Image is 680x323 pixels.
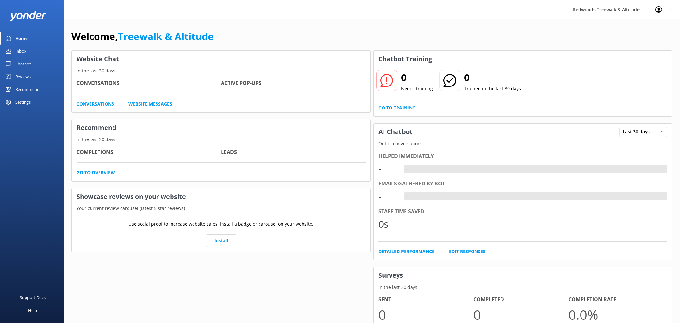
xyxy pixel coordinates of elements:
[374,284,672,291] p: In the last 30 days
[15,70,31,83] div: Reviews
[401,70,433,85] h2: 0
[378,180,668,188] div: Emails gathered by bot
[401,85,433,92] p: Needs training
[378,189,398,204] div: -
[404,192,409,201] div: -
[374,51,437,67] h3: Chatbot Training
[374,140,672,147] p: Out of conversations
[221,148,365,156] h4: Leads
[568,296,663,304] h4: Completion Rate
[20,291,46,304] div: Support Docs
[464,70,521,85] h2: 0
[128,221,313,228] p: Use social proof to increase website sales. Install a badge or carousel on your website.
[378,296,473,304] h4: Sent
[72,136,370,143] p: In the last 30 days
[378,104,416,111] a: Go to Training
[128,101,172,108] a: Website Messages
[15,96,31,109] div: Settings
[473,296,568,304] h4: Completed
[404,165,409,173] div: -
[378,161,398,177] div: -
[374,124,417,140] h3: AI Chatbot
[118,30,214,43] a: Treewalk & Altitude
[77,79,221,87] h4: Conversations
[378,248,435,255] a: Detailed Performance
[10,11,46,21] img: yonder-white-logo.png
[72,205,370,212] p: Your current review carousel (latest 5 star reviews)
[623,128,654,135] span: Last 30 days
[15,57,31,70] div: Chatbot
[28,304,37,317] div: Help
[77,148,221,156] h4: Completions
[77,169,115,176] a: Go to overview
[378,216,398,232] div: 0s
[72,67,370,74] p: In the last 30 days
[77,101,114,108] a: Conversations
[449,248,486,255] a: Edit Responses
[72,188,370,205] h3: Showcase reviews on your website
[15,45,26,57] div: Inbox
[15,83,40,96] div: Recommend
[221,79,365,87] h4: Active Pop-ups
[378,152,668,161] div: Helped immediately
[206,234,236,247] a: Install
[378,207,668,216] div: Staff time saved
[72,51,370,67] h3: Website Chat
[464,85,521,92] p: Trained in the last 30 days
[15,32,28,45] div: Home
[374,267,672,284] h3: Surveys
[72,119,370,136] h3: Recommend
[71,29,214,44] h1: Welcome,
